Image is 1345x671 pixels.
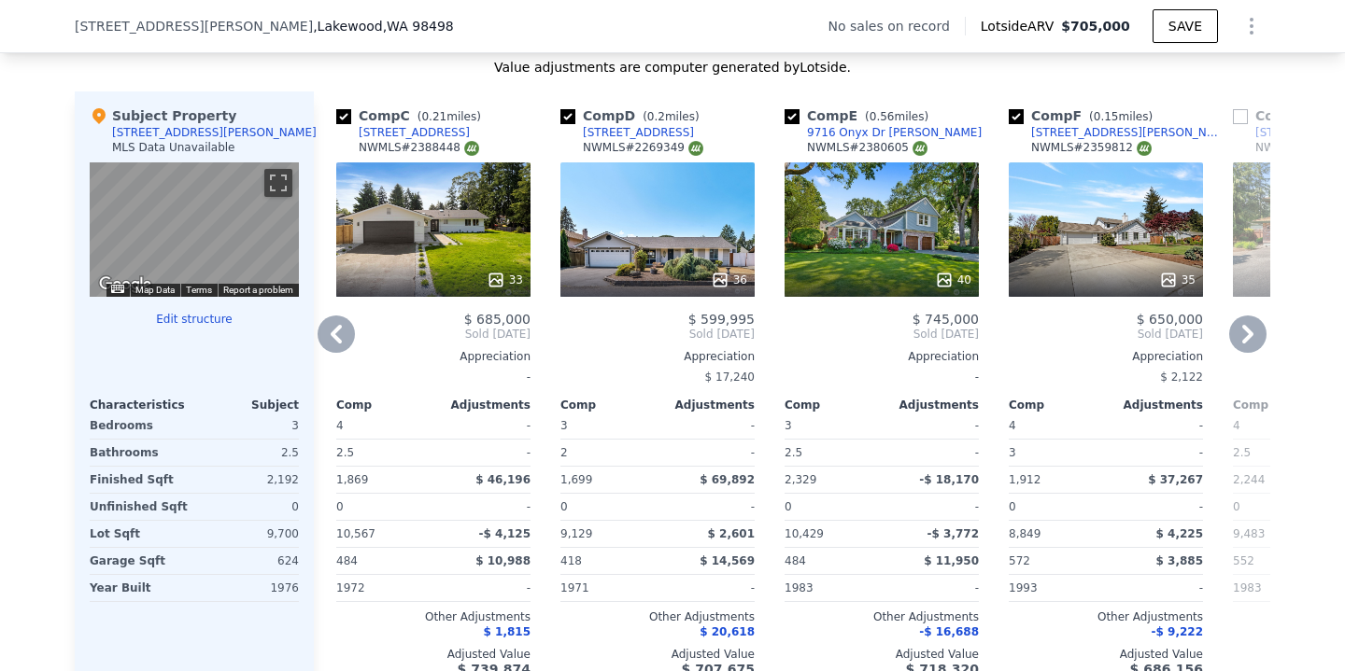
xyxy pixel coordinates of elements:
[198,412,299,439] div: 3
[688,312,755,327] span: $ 599,995
[313,17,454,35] span: , Lakewood
[111,285,124,293] button: Keyboard shortcuts
[194,398,299,412] div: Subject
[560,106,707,125] div: Comp D
[1148,473,1203,486] span: $ 37,267
[90,312,299,327] button: Edit structure
[479,527,531,540] span: -$ 4,125
[661,575,755,601] div: -
[437,440,531,466] div: -
[583,140,703,156] div: NWMLS # 2269349
[336,554,358,567] span: 484
[1233,554,1254,567] span: 552
[112,140,235,155] div: MLS Data Unavailable
[885,440,979,466] div: -
[1009,473,1041,486] span: 1,912
[90,106,236,125] div: Subject Property
[635,110,706,123] span: ( miles)
[90,398,194,412] div: Characteristics
[924,554,979,567] span: $ 11,950
[1160,370,1203,384] span: $ 2,122
[90,575,191,601] div: Year Built
[75,17,313,35] span: [STREET_ADDRESS][PERSON_NAME]
[785,440,878,466] div: 2.5
[437,575,531,601] div: -
[560,500,568,513] span: 0
[785,609,979,624] div: Other Adjustments
[1009,609,1203,624] div: Other Adjustments
[1233,527,1265,540] span: 9,483
[1233,398,1330,412] div: Comp
[437,494,531,520] div: -
[1233,500,1240,513] span: 0
[560,527,592,540] span: 9,129
[198,440,299,466] div: 2.5
[785,473,816,486] span: 2,329
[94,273,156,297] a: Open this area in Google Maps (opens a new window)
[913,141,927,156] img: NWMLS Logo
[785,349,979,364] div: Appreciation
[1094,110,1119,123] span: 0.15
[560,473,592,486] span: 1,699
[336,125,470,140] a: [STREET_ADDRESS]
[661,440,755,466] div: -
[484,625,531,638] span: $ 1,815
[1009,419,1016,432] span: 4
[336,575,430,601] div: 1972
[198,521,299,547] div: 9,700
[336,473,368,486] span: 1,869
[560,440,654,466] div: 2
[94,273,156,297] img: Google
[785,327,979,342] span: Sold [DATE]
[885,575,979,601] div: -
[1061,19,1130,34] span: $705,000
[1153,9,1218,43] button: SAVE
[336,647,531,662] div: Adjusted Value
[661,412,755,439] div: -
[658,398,755,412] div: Adjustments
[560,398,658,412] div: Comp
[785,106,936,125] div: Comp E
[410,110,488,123] span: ( miles)
[560,349,755,364] div: Appreciation
[785,398,882,412] div: Comp
[708,527,755,540] span: $ 2,601
[464,141,479,156] img: NWMLS Logo
[661,494,755,520] div: -
[336,349,531,364] div: Appreciation
[785,647,979,662] div: Adjusted Value
[913,312,979,327] span: $ 745,000
[186,285,212,295] a: Terms
[1110,412,1203,439] div: -
[711,271,747,289] div: 36
[1009,125,1225,140] a: [STREET_ADDRESS][PERSON_NAME]
[560,609,755,624] div: Other Adjustments
[560,125,694,140] a: [STREET_ADDRESS]
[560,575,654,601] div: 1971
[336,609,531,624] div: Other Adjustments
[475,473,531,486] span: $ 46,196
[935,271,971,289] div: 40
[785,125,982,140] a: 9716 Onyx Dr [PERSON_NAME]
[90,162,299,297] div: Street View
[1233,575,1326,601] div: 1983
[336,500,344,513] span: 0
[1009,398,1106,412] div: Comp
[383,19,454,34] span: , WA 98498
[90,548,191,574] div: Garage Sqft
[700,554,755,567] span: $ 14,569
[475,554,531,567] span: $ 10,988
[1110,575,1203,601] div: -
[583,125,694,140] div: [STREET_ADDRESS]
[981,17,1061,35] span: Lotside ARV
[919,473,979,486] span: -$ 18,170
[700,473,755,486] span: $ 69,892
[1031,140,1152,156] div: NWMLS # 2359812
[1009,106,1160,125] div: Comp F
[785,364,979,390] div: -
[336,398,433,412] div: Comp
[785,575,878,601] div: 1983
[807,125,982,140] div: 9716 Onyx Dr [PERSON_NAME]
[336,327,531,342] span: Sold [DATE]
[336,527,375,540] span: 10,567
